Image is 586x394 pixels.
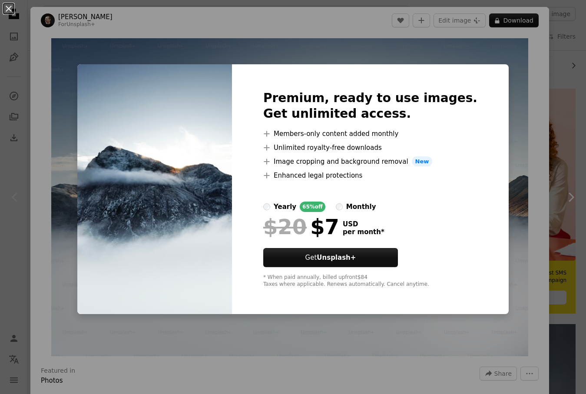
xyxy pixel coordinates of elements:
[343,220,384,228] span: USD
[263,203,270,210] input: yearly65%off
[263,129,477,139] li: Members-only content added monthly
[263,90,477,122] h2: Premium, ready to use images. Get unlimited access.
[336,203,343,210] input: monthly
[263,156,477,167] li: Image cropping and background removal
[263,215,339,238] div: $7
[274,202,296,212] div: yearly
[412,156,433,167] span: New
[263,142,477,153] li: Unlimited royalty-free downloads
[317,254,356,262] strong: Unsplash+
[263,248,398,267] button: GetUnsplash+
[346,202,376,212] div: monthly
[263,215,307,238] span: $20
[77,64,232,315] img: premium_photo-1706625683024-71040af27a06
[263,170,477,181] li: Enhanced legal protections
[263,274,477,288] div: * When paid annually, billed upfront $84 Taxes where applicable. Renews automatically. Cancel any...
[343,228,384,236] span: per month *
[300,202,325,212] div: 65% off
